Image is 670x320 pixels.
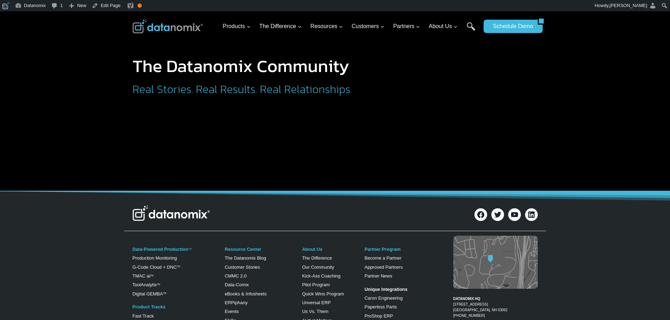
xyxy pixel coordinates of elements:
[133,273,154,279] a: TMAC aiTM
[453,297,480,301] strong: DATANOMIX HQ
[364,255,401,261] a: Become a Partner
[364,265,402,270] a: Approved Partners
[133,265,180,270] a: G-Code Cloud + DNCTM
[133,57,410,75] h1: The Datanomix Community
[133,84,410,95] h2: Real Stories. Real Results. Real Relationships.
[364,287,407,292] strong: Unique Integrations
[133,282,157,287] a: ToolAnalytix
[225,300,248,305] a: ERPiphany
[225,255,266,261] a: The Datanomix Blog
[150,274,153,277] sup: TM
[133,247,189,252] a: Data-Powered Production
[138,4,142,8] div: OK
[302,309,328,314] a: Us Vs. Them
[133,19,203,33] img: Datanomix
[225,309,239,314] a: Events
[133,304,166,309] a: Product Tracks
[163,292,166,294] sup: TM
[453,290,538,319] figcaption: [PHONE_NUMBER]
[610,3,647,8] span: [PERSON_NAME]
[364,313,393,319] a: ProShop ERP
[259,22,302,31] span: The Difference
[467,22,476,38] a: Search
[302,255,332,261] a: The Difference
[133,255,177,261] a: Production Monitoring
[302,247,323,252] a: About Us
[223,22,250,31] span: Products
[484,20,538,33] a: Schedule Demo
[453,302,508,312] a: [STREET_ADDRESS][GEOGRAPHIC_DATA], NH 03062
[133,205,210,221] img: Datanomix Logo
[393,22,420,31] span: Partners
[133,313,154,319] a: Fast Track
[225,247,261,252] a: Resource Center
[453,236,538,289] img: Datanomix map image
[188,248,191,250] a: TM
[364,247,401,252] a: Partner Program
[311,22,343,31] span: Resources
[133,291,166,296] a: Digital GEMBATM
[225,273,247,279] a: CMMC 2.0
[302,265,334,270] a: Our Community
[157,283,160,286] a: TM
[225,282,249,287] a: Data-Comix
[302,273,340,279] a: Kick-Ass Coaching
[364,273,392,279] a: Partner News
[302,282,330,287] a: Pilot Program
[225,265,260,270] a: Customer Stories
[220,15,480,38] nav: Primary Navigation
[225,291,267,296] a: eBooks & Infosheets
[302,300,331,305] a: Unversal ERP
[364,295,402,301] a: Caron Engineering
[429,22,458,31] span: About Us
[364,304,397,309] a: Paperless Parts
[177,265,180,268] sup: TM
[302,291,344,296] a: Quick Wins Program
[352,22,384,31] span: Customers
